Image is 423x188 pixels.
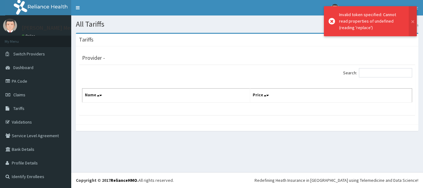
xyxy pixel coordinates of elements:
h3: Tariffs [79,37,94,42]
h1: All Tariffs [76,20,418,28]
div: Redefining Heath Insurance in [GEOGRAPHIC_DATA] using Telemedicine and Data Science! [255,177,418,183]
span: [PERSON_NAME] Medical's Lifestyle Clinic [342,5,418,11]
footer: All rights reserved. [71,172,423,188]
div: Invalid token specified: Cannot read properties of undefined (reading 'replace') [339,11,403,31]
label: Search: [343,68,412,77]
span: Dashboard [13,65,33,70]
th: Price [250,89,412,103]
a: Online [22,34,37,38]
a: RelianceHMO [111,177,137,183]
span: Claims [13,92,25,98]
strong: Copyright © 2017 . [76,177,138,183]
span: Tariffs [13,106,24,111]
th: Name [82,89,250,103]
img: User Image [331,4,339,12]
input: Search: [359,68,412,77]
p: [PERSON_NAME] Medical's Lifestyle Clinic [22,25,123,31]
img: User Image [3,19,17,33]
h3: Provider - [82,55,105,61]
span: Switch Providers [13,51,45,57]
